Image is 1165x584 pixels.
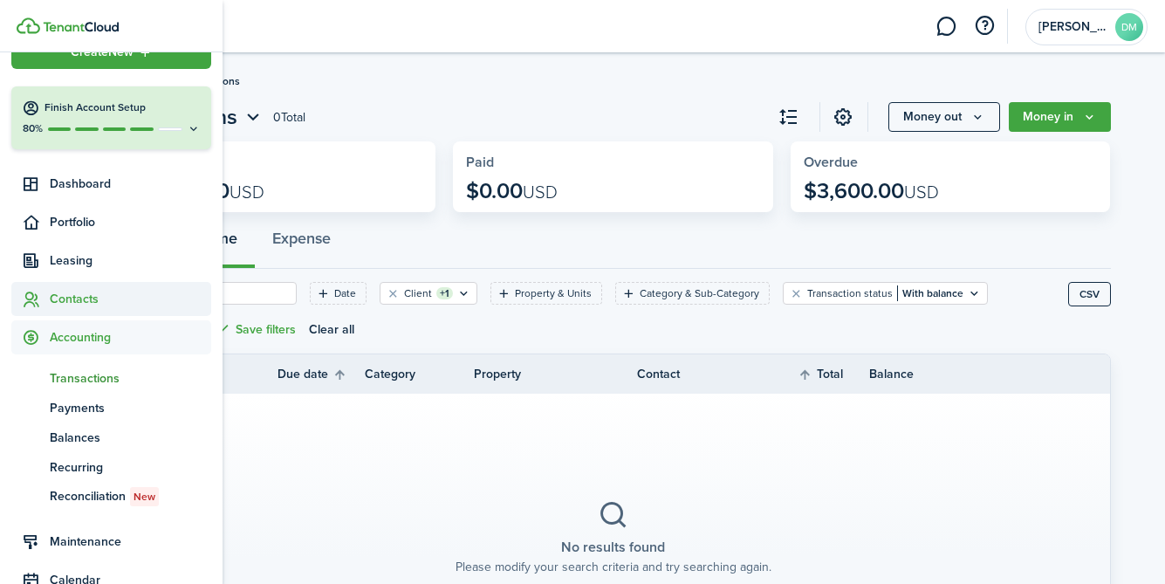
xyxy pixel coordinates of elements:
[1115,13,1143,41] avatar-text: DM
[50,175,211,193] span: Dashboard
[804,155,1098,170] widget-stats-title: Overdue
[904,179,939,205] span: USD
[404,285,432,301] filter-tag-label: Client
[804,179,939,203] p: $3,600.00
[22,121,44,136] p: 80%
[50,487,211,506] span: Reconciliation
[783,282,988,305] filter-tag: Open filter
[50,328,211,347] span: Accounting
[929,4,963,49] a: Messaging
[789,286,804,300] button: Clear filter
[11,423,211,452] a: Balances
[129,155,423,170] widget-stats-title: Outstanding
[466,179,558,203] p: $0.00
[1038,21,1108,33] span: Drezek Management LLC
[798,364,869,385] th: Sort
[869,365,974,383] th: Balance
[255,216,348,269] button: Expense
[615,282,770,305] filter-tag: Open filter
[466,155,760,170] widget-stats-title: Paid
[970,11,999,41] button: Open resource center
[50,290,211,308] span: Contacts
[640,285,759,301] filter-tag-label: Category & Sub-Category
[807,285,893,301] filter-tag-label: Transaction status
[43,22,119,32] img: TenantCloud
[897,285,963,301] filter-tag-value: With balance
[1068,282,1111,306] button: CSV
[888,102,1000,132] button: Money out
[456,558,771,576] placeholder-description: Please modify your search criteria and try searching again.
[50,532,211,551] span: Maintenance
[17,17,40,34] img: TenantCloud
[278,364,365,385] th: Sort
[490,282,602,305] filter-tag: Open filter
[50,213,211,231] span: Portfolio
[1009,102,1111,132] button: Money in
[334,285,356,301] filter-tag-label: Date
[11,363,211,393] a: Transactions
[45,100,201,115] h4: Finish Account Setup
[888,102,1000,132] button: Open menu
[213,318,296,340] button: Save filters
[561,537,665,558] placeholder-title: No results found
[310,282,367,305] filter-tag: Open filter
[11,482,211,512] a: ReconciliationNew
[11,86,211,149] button: Finish Account Setup80%
[11,393,211,423] a: Payments
[50,399,211,417] span: Payments
[386,286,401,300] button: Clear filter
[309,318,354,340] button: Clear all
[474,365,638,383] th: Property
[50,369,211,388] span: Transactions
[1009,102,1111,132] button: Open menu
[71,46,134,58] span: Create New
[515,285,592,301] filter-tag-label: Property & Units
[637,365,764,383] th: Contact
[50,458,211,477] span: Recurring
[230,179,264,205] span: USD
[50,251,211,270] span: Leasing
[134,489,155,505] span: New
[50,429,211,447] span: Balances
[11,167,211,201] a: Dashboard
[273,108,305,127] header-page-total: 0 Total
[523,179,558,205] span: USD
[11,452,211,482] a: Recurring
[365,365,474,383] th: Category
[182,365,278,383] th: Status
[380,282,477,305] filter-tag: Open filter
[11,35,211,69] button: Open menu
[436,287,453,299] filter-tag-counter: +1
